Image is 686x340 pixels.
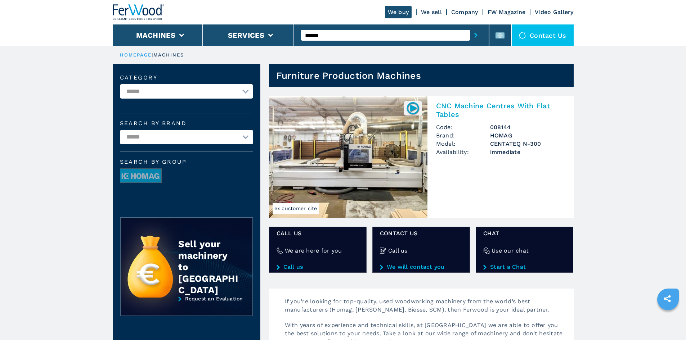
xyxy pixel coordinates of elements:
[519,32,526,39] img: Contact us
[490,131,565,140] h3: HOMAG
[178,238,238,296] div: Sell your machinery to [GEOGRAPHIC_DATA]
[406,101,420,115] img: 008144
[113,4,165,20] img: Ferwood
[120,169,161,183] img: image
[436,123,490,131] span: Code:
[269,96,427,218] img: CNC Machine Centres With Flat Tables HOMAG CENTATEQ N-300
[385,6,412,18] a: We buy
[120,159,253,165] span: Search by group
[483,229,566,237] span: Chat
[380,229,462,237] span: CONTACT US
[658,290,676,308] a: sharethis
[120,52,152,58] a: HOMEPAGE
[276,70,421,81] h1: Furniture Production Machines
[490,140,565,148] h3: CENTATEQ N-300
[120,75,253,81] label: Category
[492,246,529,255] h4: Use our chat
[483,264,566,270] a: Start a Chat
[278,297,574,321] p: If you’re looking for top-quality, used woodworking machinery from the world’s best manufacturers...
[269,96,574,218] a: CNC Machine Centres With Flat Tables HOMAG CENTATEQ N-300ex customer site008144CNC Machine Centre...
[380,264,462,270] a: We will contact you
[277,248,283,254] img: We are here for you
[421,9,442,15] a: We sell
[535,9,573,15] a: Video Gallery
[388,246,408,255] h4: Call us
[277,264,359,270] a: Call us
[512,24,574,46] div: Contact us
[483,248,490,254] img: Use our chat
[380,248,386,254] img: Call us
[470,27,481,44] button: submit-button
[273,203,319,214] span: ex customer site
[436,101,565,119] h2: CNC Machine Centres With Flat Tables
[153,52,184,58] p: machines
[490,148,565,156] span: immediate
[277,229,359,237] span: Call us
[120,296,253,322] a: Request an Evaluation
[436,148,490,156] span: Availability:
[228,31,265,40] button: Services
[120,121,253,126] label: Search by brand
[152,52,153,58] span: |
[488,9,526,15] a: FW Magazine
[655,308,681,335] iframe: Chat
[285,246,342,255] h4: We are here for you
[436,131,490,140] span: Brand:
[490,123,565,131] h3: 008144
[136,31,176,40] button: Machines
[436,140,490,148] span: Model:
[451,9,478,15] a: Company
